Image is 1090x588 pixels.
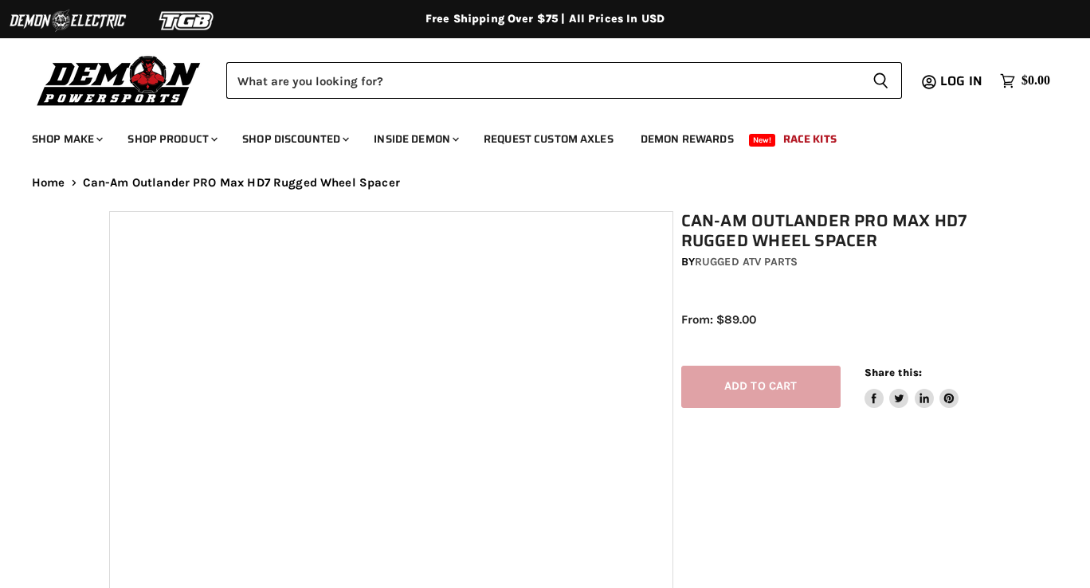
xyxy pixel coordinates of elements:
[681,253,989,271] div: by
[32,52,206,108] img: Demon Powersports
[933,74,992,88] a: Log in
[681,312,756,327] span: From: $89.00
[20,116,1046,155] ul: Main menu
[771,123,849,155] a: Race Kits
[1021,73,1050,88] span: $0.00
[749,134,776,147] span: New!
[992,69,1058,92] a: $0.00
[226,62,860,99] input: Search
[940,71,982,91] span: Log in
[32,176,65,190] a: Home
[116,123,227,155] a: Shop Product
[362,123,469,155] a: Inside Demon
[127,6,247,36] img: TGB Logo 2
[83,176,400,190] span: Can-Am Outlander PRO Max HD7 Rugged Wheel Spacer
[230,123,359,155] a: Shop Discounted
[20,123,112,155] a: Shop Make
[681,211,989,251] h1: Can-Am Outlander PRO Max HD7 Rugged Wheel Spacer
[629,123,746,155] a: Demon Rewards
[865,367,922,378] span: Share this:
[865,366,959,408] aside: Share this:
[8,6,127,36] img: Demon Electric Logo 2
[472,123,625,155] a: Request Custom Axles
[226,62,902,99] form: Product
[695,255,798,269] a: Rugged ATV Parts
[860,62,902,99] button: Search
